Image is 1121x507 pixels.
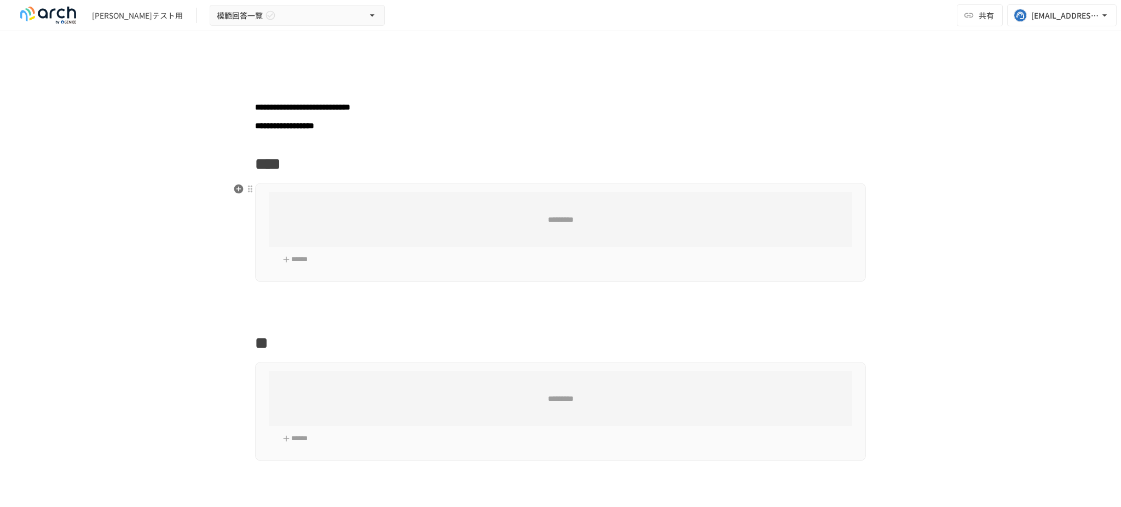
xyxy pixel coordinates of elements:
[13,7,83,24] img: logo-default@2x-9cf2c760.svg
[210,5,385,26] button: 模範回答一覧
[217,9,263,22] span: 模範回答一覧
[92,10,183,21] div: [PERSON_NAME]テスト用
[1031,9,1099,22] div: [EMAIL_ADDRESS][DOMAIN_NAME]
[979,9,994,21] span: 共有
[1007,4,1117,26] button: [EMAIL_ADDRESS][DOMAIN_NAME]
[957,4,1003,26] button: 共有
